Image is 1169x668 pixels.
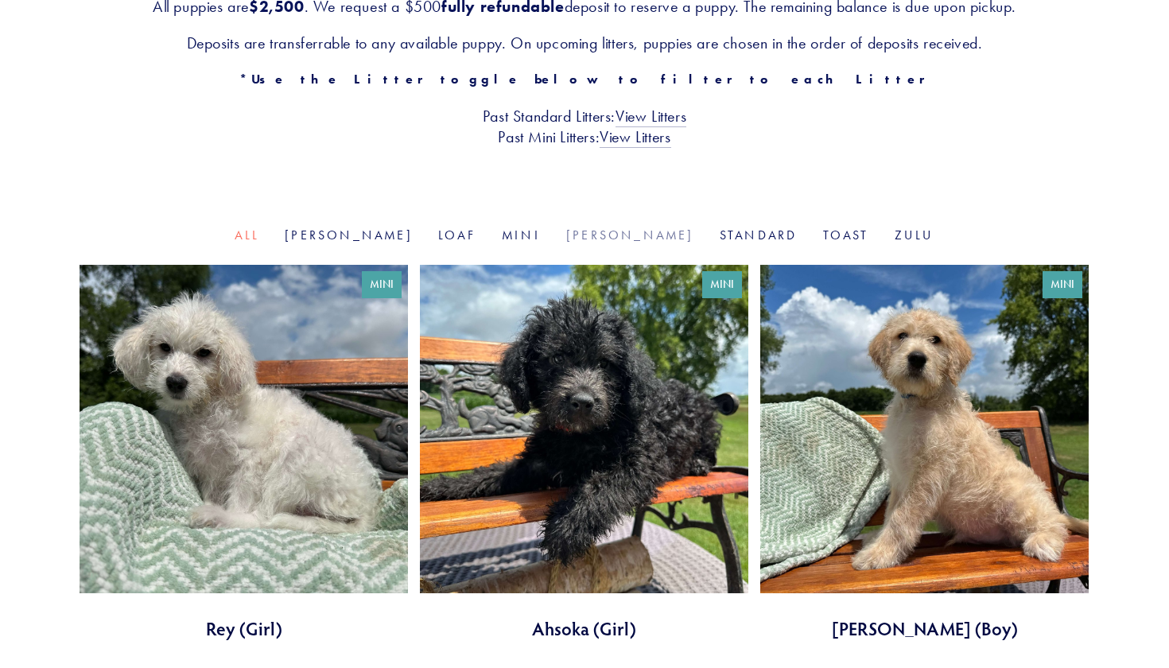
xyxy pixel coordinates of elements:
[235,227,259,243] a: All
[80,33,1089,53] h3: Deposits are transferrable to any available puppy. On upcoming litters, puppies are chosen in the...
[600,127,670,148] a: View Litters
[895,227,934,243] a: Zulu
[616,107,686,127] a: View Litters
[80,106,1089,147] h3: Past Standard Litters: Past Mini Litters:
[720,227,798,243] a: Standard
[566,227,694,243] a: [PERSON_NAME]
[285,227,413,243] a: [PERSON_NAME]
[239,72,929,87] strong: *Use the Litter toggle below to filter to each Litter
[438,227,476,243] a: Loaf
[502,227,541,243] a: Mini
[823,227,869,243] a: Toast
